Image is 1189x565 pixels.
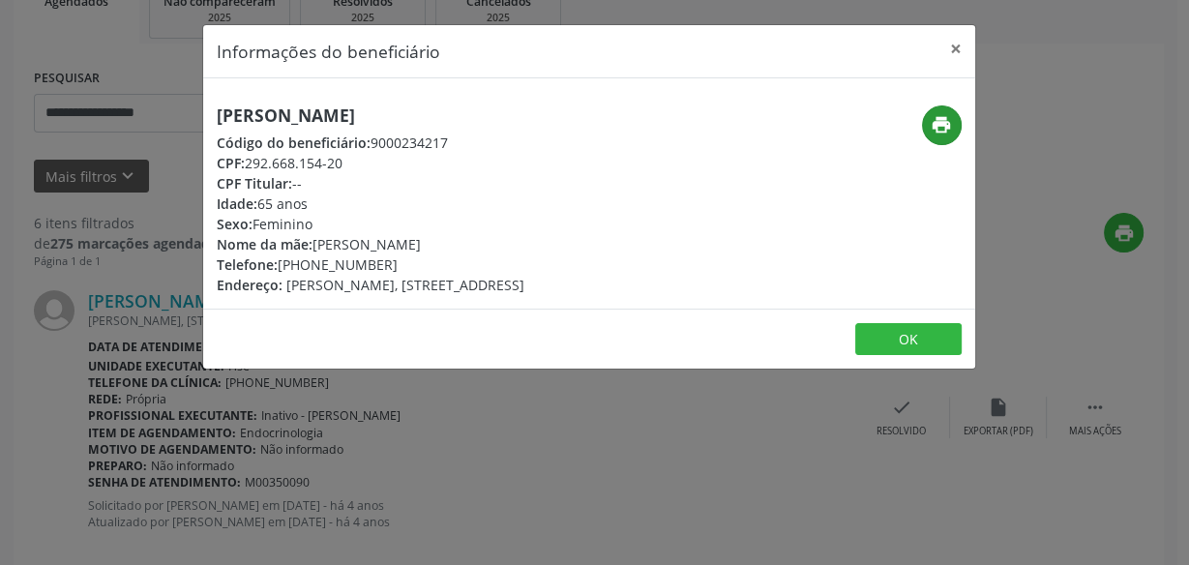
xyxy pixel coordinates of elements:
[217,255,278,274] span: Telefone:
[217,254,524,275] div: [PHONE_NUMBER]
[217,174,292,193] span: CPF Titular:
[217,133,524,153] div: 9000234217
[286,276,524,294] span: [PERSON_NAME], [STREET_ADDRESS]
[217,173,524,193] div: --
[855,323,962,356] button: OK
[217,276,282,294] span: Endereço:
[217,194,257,213] span: Idade:
[217,39,440,64] h5: Informações do beneficiário
[217,105,524,126] h5: [PERSON_NAME]
[217,193,524,214] div: 65 anos
[936,25,975,73] button: Close
[931,114,952,135] i: print
[217,153,524,173] div: 292.668.154-20
[217,234,524,254] div: [PERSON_NAME]
[217,134,371,152] span: Código do beneficiário:
[217,214,524,234] div: Feminino
[922,105,962,145] button: print
[217,154,245,172] span: CPF:
[217,215,253,233] span: Sexo:
[217,235,312,253] span: Nome da mãe:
